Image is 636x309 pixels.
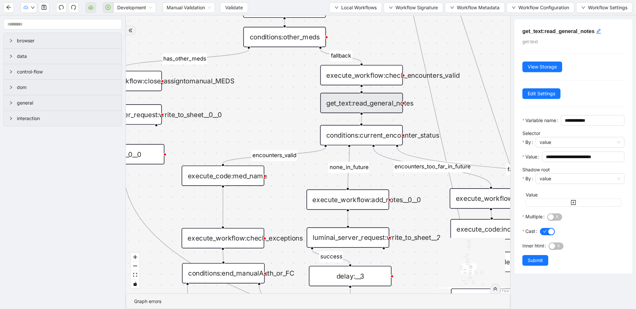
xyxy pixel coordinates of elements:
[528,63,557,70] span: View Storage
[4,111,122,126] div: interaction
[525,153,537,160] span: Value
[56,2,67,13] button: undo
[571,200,576,205] span: plus-square
[182,228,264,248] div: execute_workflow:check_exceptions
[3,2,14,13] button: arrow-left
[525,117,556,124] span: Variable name
[41,5,47,10] span: save
[9,116,13,120] span: right
[223,148,326,163] g: Edge from conditions:current_encounter_status to execute_code:med_name
[128,28,133,33] span: double-right
[526,199,621,206] button: plus-square
[4,64,122,79] div: control-flow
[82,144,164,164] div: delay:__0__0
[493,287,498,291] span: double-right
[4,33,122,48] div: browser
[596,28,601,34] span: edit
[121,49,249,68] g: Edge from conditions:other_meds to execute_workflow:close_assigntomanual_MEDS
[320,93,403,113] div: get_text:read_general_notes
[117,3,152,13] span: Development
[450,219,533,240] div: execute_code:increment_referrals_to_skip_count
[88,5,93,10] span: cloud-server
[182,263,265,284] div: conditions:end_manualAuth_or_FC
[307,227,389,248] div: luminai_server_request:write_to_sheet__2plus-circle
[79,71,162,91] div: execute_workflow:close_assigntomanual_MEDS
[17,84,116,91] span: dom
[540,174,620,184] span: value
[9,101,13,105] span: right
[522,255,548,266] button: Submit
[576,2,633,13] button: downWorkflow Settings
[131,253,139,262] button: zoom in
[220,2,248,13] button: Validate
[309,266,391,287] div: delay:__3
[320,125,402,146] div: conditions:current_encounter_status
[320,65,403,85] div: execute_workflow:check_encounters_valid
[306,190,389,210] div: execute_workflow:add_notes__0__0
[68,2,79,13] button: redo
[492,289,509,293] a: React Flow attribution
[243,27,326,47] div: conditions:other_meds
[71,5,76,10] span: redo
[21,2,37,13] button: cloud-uploaddown
[4,49,122,64] div: data
[512,6,516,10] span: down
[389,6,393,10] span: down
[225,4,243,11] span: Validate
[445,2,505,13] button: downWorkflow Metadata
[328,148,369,187] g: Edge from conditions:current_encounter_status to execute_workflow:add_notes__0__0
[85,2,96,13] button: cloud-server
[17,37,116,44] span: browser
[24,5,28,10] span: cloud-upload
[528,90,555,97] span: Edit Settings
[4,80,122,95] div: dom
[522,62,562,72] button: View Storage
[525,228,535,235] span: Cast
[79,104,162,125] div: luminai_server_request:write_to_sheet__0__0
[182,165,264,186] div: execute_code:med_name
[9,39,13,43] span: right
[522,167,550,172] label: Shadow root
[526,191,621,199] div: Value
[341,4,377,11] span: Local Workflows
[581,6,585,10] span: down
[506,2,574,13] button: downWorkflow Configuration
[525,139,531,146] span: By
[9,70,13,74] span: right
[518,4,569,11] span: Workflow Configuration
[329,2,382,13] button: downLocal Workflows
[525,213,543,220] span: Multiple
[59,5,64,10] span: undo
[596,27,601,35] div: click to edit id
[6,5,11,10] span: arrow-left
[131,262,139,271] button: zoom out
[31,6,35,10] span: down
[131,280,139,288] button: toggle interactivity
[312,250,350,264] g: Edge from luminai_server_request:write_to_sheet__2 to delay:__3
[335,6,339,10] span: down
[17,68,116,75] span: control-flow
[384,2,443,13] button: downWorkflow Signature
[522,88,560,99] button: Edit Settings
[131,271,139,280] button: fit view
[522,27,624,35] h5: get_text:read_general_notes
[588,4,627,11] span: Workflow Settings
[79,104,162,125] div: luminai_server_request:write_to_sheet__0__0plus-circle
[134,298,502,305] div: Graph errors
[9,54,13,58] span: right
[149,133,163,147] span: plus-circle
[540,137,620,147] span: value
[167,3,211,13] span: Manual Validation
[9,85,13,89] span: right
